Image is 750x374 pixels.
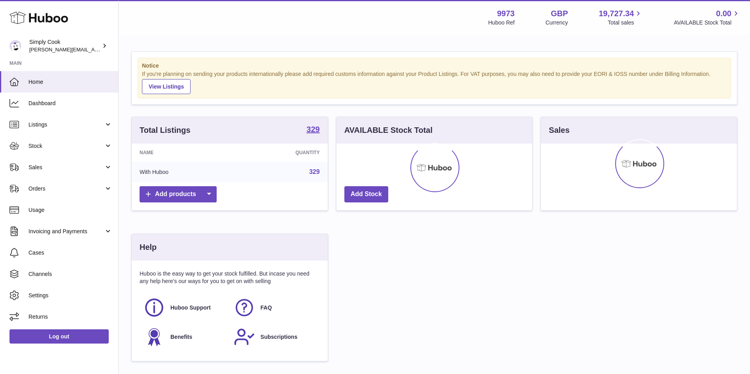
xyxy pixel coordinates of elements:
span: Total sales [608,19,643,26]
a: Huboo Support [144,297,226,318]
h3: Sales [549,125,569,136]
span: Home [28,78,112,86]
span: AVAILABLE Stock Total [674,19,741,26]
span: 0.00 [716,8,731,19]
a: View Listings [142,79,191,94]
span: Returns [28,313,112,321]
span: FAQ [261,304,272,312]
span: Orders [28,185,104,193]
span: Sales [28,164,104,171]
span: Cases [28,249,112,257]
span: Subscriptions [261,333,297,341]
a: Add products [140,186,217,202]
h3: AVAILABLE Stock Total [344,125,433,136]
a: 329 [306,125,319,135]
span: Invoicing and Payments [28,228,104,235]
strong: 329 [306,125,319,133]
div: If you're planning on sending your products internationally please add required customs informati... [142,70,727,94]
a: 0.00 AVAILABLE Stock Total [674,8,741,26]
img: emma@simplycook.com [9,40,21,52]
span: Settings [28,292,112,299]
div: Currency [546,19,568,26]
div: Huboo Ref [488,19,515,26]
a: Add Stock [344,186,388,202]
span: Listings [28,121,104,128]
a: Benefits [144,326,226,348]
a: Subscriptions [234,326,316,348]
strong: Notice [142,62,727,70]
span: Huboo Support [170,304,211,312]
h3: Total Listings [140,125,191,136]
span: Stock [28,142,104,150]
span: 19,727.34 [599,8,634,19]
strong: GBP [551,8,568,19]
h3: Help [140,242,157,253]
a: FAQ [234,297,316,318]
a: 329 [309,168,320,175]
a: Log out [9,329,109,344]
p: Huboo is the easy way to get your stock fulfilled. But incase you need any help here's our ways f... [140,270,320,285]
th: Name [132,144,235,162]
span: Channels [28,270,112,278]
strong: 9973 [497,8,515,19]
span: [PERSON_NAME][EMAIL_ADDRESS][DOMAIN_NAME] [29,46,159,53]
div: Simply Cook [29,38,100,53]
td: With Huboo [132,162,235,182]
span: Usage [28,206,112,214]
span: Dashboard [28,100,112,107]
th: Quantity [235,144,327,162]
a: 19,727.34 Total sales [599,8,643,26]
span: Benefits [170,333,192,341]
